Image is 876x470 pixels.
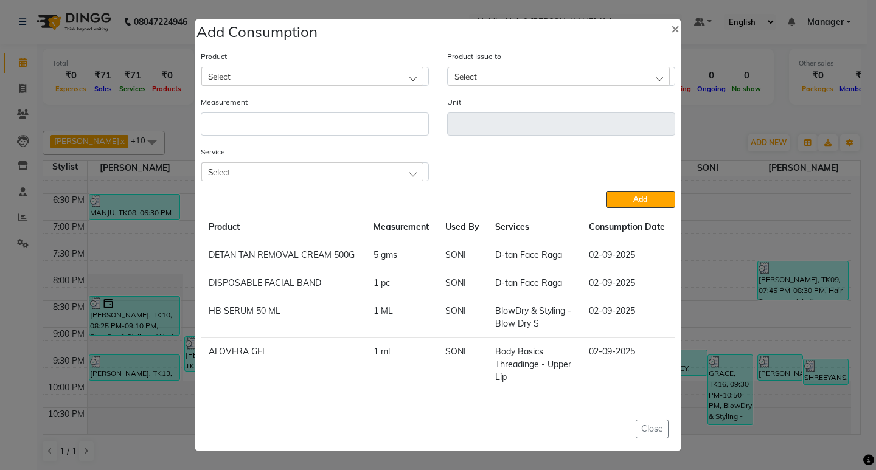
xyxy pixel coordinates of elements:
td: 02-09-2025 [582,297,675,338]
td: SONI [438,269,488,297]
td: 1 ML [366,297,438,338]
td: D-tan Face Raga [488,269,582,297]
td: BlowDry & Styling - Blow Dry S [488,297,582,338]
td: 1 ml [366,338,438,392]
span: Select [208,71,231,81]
th: Services [488,213,582,241]
td: 5 gms [366,241,438,269]
button: Add [606,191,675,208]
td: 02-09-2025 [582,338,675,392]
td: SONI [438,241,488,269]
h4: Add Consumption [196,21,318,43]
label: Product Issue to [447,51,501,62]
span: Select [454,71,477,81]
td: ALOVERA GEL [201,338,366,392]
td: HB SERUM 50 ML [201,297,366,338]
label: Measurement [201,97,248,108]
label: Product [201,51,227,62]
th: Measurement [366,213,438,241]
button: Close [636,420,669,438]
th: Consumption Date [582,213,675,241]
th: Used By [438,213,488,241]
td: DISPOSABLE FACIAL BAND [201,269,366,297]
td: 02-09-2025 [582,269,675,297]
th: Product [201,213,366,241]
td: DETAN TAN REMOVAL CREAM 500G [201,241,366,269]
span: Select [208,167,231,177]
label: Service [201,147,225,157]
td: SONI [438,297,488,338]
td: 02-09-2025 [582,241,675,269]
button: Close [661,11,689,45]
td: Body Basics Threadinge - Upper Lip [488,338,582,392]
label: Unit [447,97,461,108]
span: Add [633,195,647,204]
td: D-tan Face Raga [488,241,582,269]
span: × [671,19,680,37]
td: SONI [438,338,488,392]
td: 1 pc [366,269,438,297]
